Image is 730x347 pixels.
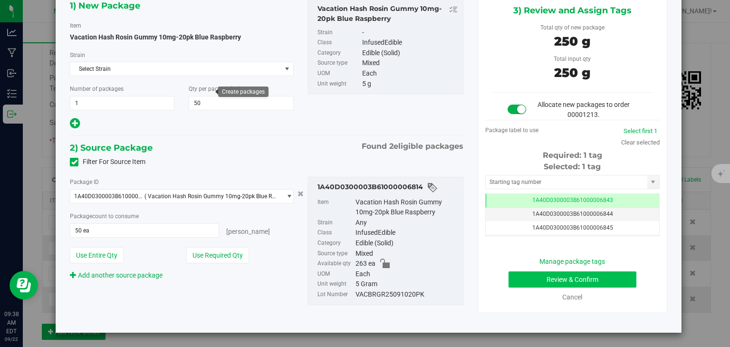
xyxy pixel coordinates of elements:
[317,182,458,193] div: 1A40D0300003B61000006814
[70,157,145,167] label: Filter For Source Item
[74,193,144,200] span: 1A40D0300003B61000006814
[295,187,307,201] button: Cancel button
[355,289,458,300] div: VACBRGR25091020PK
[317,269,354,280] label: UOM
[486,175,647,189] input: Starting tag number
[317,4,458,24] div: Vacation Hash Rosin Gummy 10mg-20pk Blue Raspberry
[70,141,153,155] span: 2) Source Package
[70,51,85,59] label: Strain
[70,247,124,263] button: Use Entire Qty
[70,271,163,279] a: Add another source package
[281,190,293,203] span: select
[538,101,630,118] span: Allocate new packages to order 00001213.
[554,34,590,49] span: 250 g
[355,279,458,289] div: 5 Gram
[189,96,293,110] input: 50
[544,162,601,171] span: Selected: 1 tag
[532,211,613,217] span: 1A40D0300003B61000006844
[317,228,354,238] label: Class
[621,139,660,146] a: Clear selected
[70,33,241,41] span: Vacation Hash Rosin Gummy 10mg-20pk Blue Raspberry
[624,127,657,135] a: Select first 1
[222,88,265,95] div: Create packages
[554,56,591,62] span: Total input qty
[355,218,458,228] div: Any
[532,197,613,203] span: 1A40D0300003B61000006843
[189,86,240,92] span: Qty per package
[230,86,240,92] span: (ea)
[70,224,218,237] input: 50 ea
[317,58,360,68] label: Source type
[362,58,458,68] div: Mixed
[317,28,360,38] label: Strain
[554,65,590,80] span: 250 g
[70,213,139,220] span: Package to consume
[70,62,281,76] span: Select Strain
[362,68,458,79] div: Each
[317,259,354,269] label: Available qty
[317,38,360,48] label: Class
[362,28,458,38] div: -
[355,269,458,280] div: Each
[144,193,278,200] span: ( Vacation Hash Rosin Gummy 10mg-20pk Blue Raspberry )
[562,293,582,301] a: Cancel
[647,175,659,189] span: select
[355,228,458,238] div: InfusedEdible
[485,127,538,134] span: Package label to use
[513,3,632,18] span: 3) Review and Assign Tags
[317,218,354,228] label: Strain
[355,197,458,218] div: Vacation Hash Rosin Gummy 10mg-20pk Blue Raspberry
[70,121,80,129] span: Add new output
[539,258,605,265] a: Manage package tags
[317,79,360,89] label: Unit weight
[10,271,38,299] iframe: Resource center
[70,21,81,30] label: Item
[362,48,458,58] div: Edible (Solid)
[355,238,458,249] div: Edible (Solid)
[317,238,354,249] label: Category
[543,151,602,160] span: Required: 1 tag
[355,249,458,259] div: Mixed
[317,279,354,289] label: Unit weight
[317,197,354,218] label: Item
[70,86,124,92] span: Number of packages
[317,249,354,259] label: Source type
[281,62,293,76] span: select
[509,271,636,288] button: Review & Confirm
[389,142,394,151] span: 2
[92,213,107,220] span: count
[532,224,613,231] span: 1A40D0300003B61000006845
[317,48,360,58] label: Category
[362,141,463,152] span: Found eligible packages
[362,38,458,48] div: InfusedEdible
[70,179,99,185] span: Package ID
[317,68,360,79] label: UOM
[540,24,605,31] span: Total qty of new package
[226,228,270,235] span: [PERSON_NAME]
[70,96,174,110] input: 1
[355,259,375,269] span: 263 ea
[362,79,458,89] div: 5 g
[186,247,249,263] button: Use Required Qty
[317,289,354,300] label: Lot Number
